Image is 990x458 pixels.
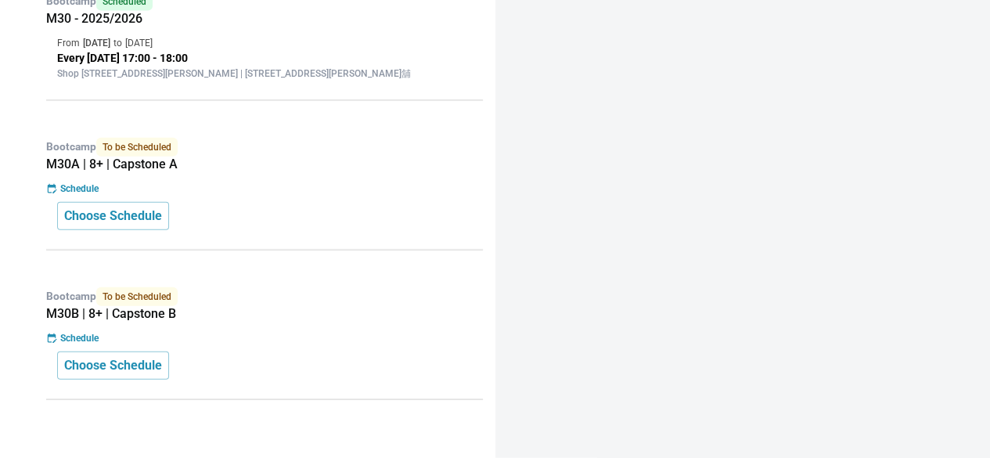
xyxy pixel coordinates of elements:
[64,356,162,375] p: Choose Schedule
[125,36,153,50] p: [DATE]
[57,67,472,81] p: Shop [STREET_ADDRESS][PERSON_NAME] | [STREET_ADDRESS][PERSON_NAME]舖
[57,202,169,230] button: Choose Schedule
[46,157,483,172] h5: M30A | 8+ | Capstone A
[83,36,110,50] p: [DATE]
[46,138,483,157] p: Bootcamp
[57,36,80,50] p: From
[64,207,162,225] p: Choose Schedule
[113,36,122,50] p: to
[46,287,483,306] p: Bootcamp
[96,287,178,306] span: To be Scheduled
[46,306,483,322] h5: M30B | 8+ | Capstone B
[46,11,483,27] h5: M30 - 2025/2026
[57,50,472,67] p: Every [DATE] 17:00 - 18:00
[60,182,99,196] p: Schedule
[96,138,178,157] span: To be Scheduled
[60,331,99,345] p: Schedule
[57,352,169,380] button: Choose Schedule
